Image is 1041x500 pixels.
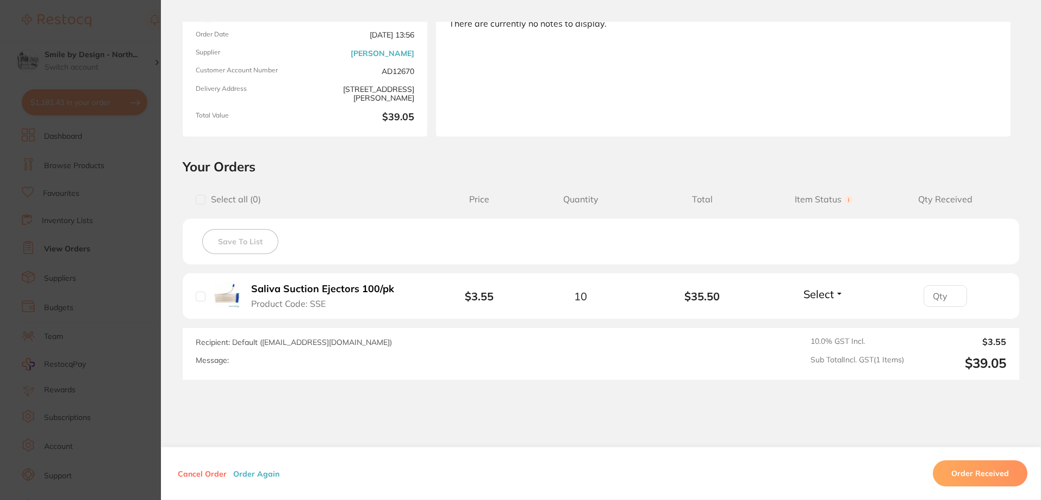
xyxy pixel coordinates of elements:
span: Sub Total Incl. GST ( 1 Items) [811,355,904,371]
span: [DATE] 13:56 [309,30,414,40]
span: Total Value [196,112,301,124]
img: Saliva Suction Ejectors 100/pk [214,282,240,308]
button: Order Again [230,468,283,478]
span: Recipient: Default ( [EMAIL_ADDRESS][DOMAIN_NAME] ) [196,337,392,347]
b: $3.55 [465,289,494,303]
span: Item Status [763,194,885,205]
span: Quantity [520,194,641,205]
span: Qty Received [884,194,1006,205]
span: Select all ( 0 ) [205,194,261,205]
b: $39.05 [309,112,414,124]
button: Save To List [202,229,278,254]
span: Supplier [196,48,301,58]
button: Cancel Order [174,468,230,478]
input: Qty [924,285,967,307]
a: [PERSON_NAME] [351,49,414,58]
button: Order Received [933,460,1027,486]
span: Price [439,194,520,205]
label: Message: [196,356,229,365]
span: 10.0 % GST Incl. [811,337,904,347]
button: Select [800,287,847,301]
span: Customer Account Number [196,66,301,76]
output: $39.05 [913,355,1006,371]
b: $35.50 [641,290,763,303]
span: Total [641,194,763,205]
span: Select [803,287,834,301]
span: Product Code: SSE [251,299,326,308]
output: $3.55 [913,337,1006,347]
span: AD12670 [309,66,414,76]
div: There are currently no notes to display. [449,18,998,28]
b: Saliva Suction Ejectors 100/pk [251,283,394,295]
span: Order Date [196,30,301,40]
span: 10 [574,290,587,303]
h2: Your Orders [183,158,1019,175]
span: [STREET_ADDRESS][PERSON_NAME] [309,85,414,103]
button: Saliva Suction Ejectors 100/pk Product Code: SSE [248,283,406,310]
span: Delivery Address [196,85,301,103]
